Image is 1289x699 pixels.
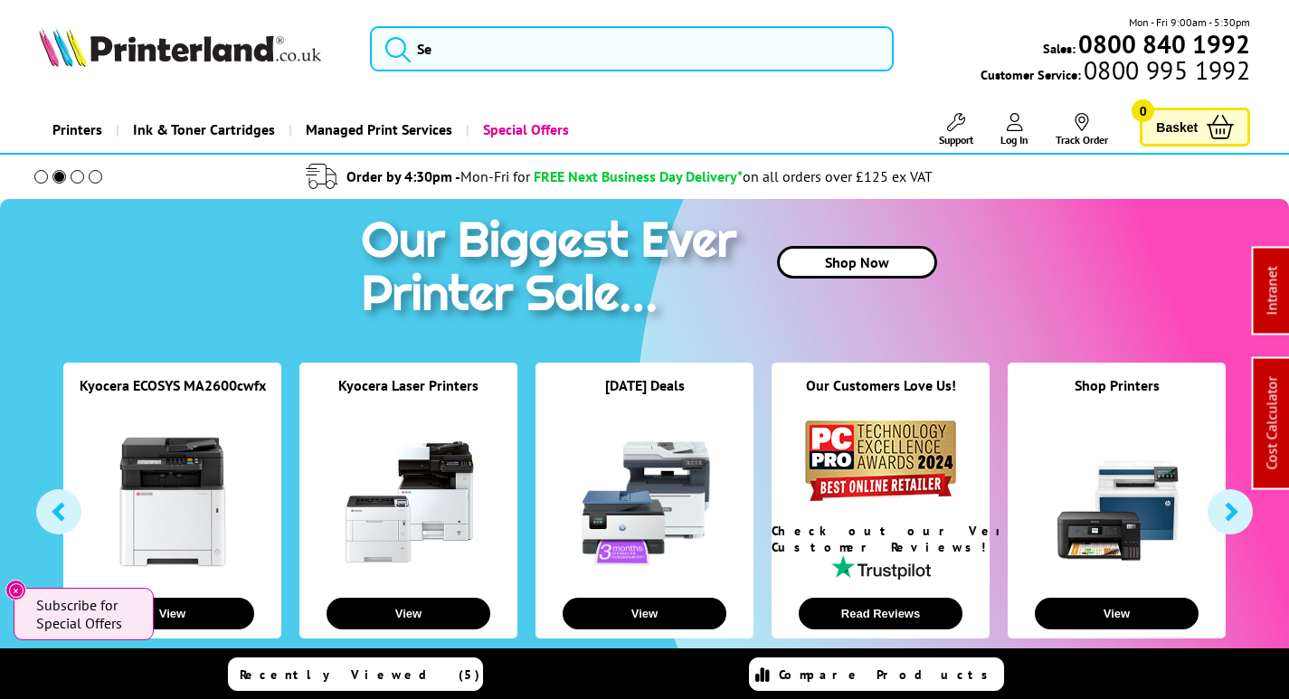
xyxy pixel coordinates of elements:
[1035,598,1199,629] button: View
[228,657,483,691] a: Recently Viewed (5)
[743,167,933,185] div: on all orders over £125 ex VAT
[1156,115,1198,139] span: Basket
[779,666,998,683] span: Compare Products
[9,161,1229,193] li: modal_delivery
[240,666,480,683] span: Recently Viewed (5)
[534,167,743,185] span: FREE Next Business Day Delivery*
[981,61,1250,83] span: Customer Service:
[1140,108,1250,146] a: Basket 0
[772,523,990,555] div: Check out our Verified Customer Reviews!
[1078,27,1250,61] b: 0800 840 1992
[370,26,894,71] input: Se
[939,113,973,146] a: Support
[749,657,1004,691] a: Compare Products
[772,376,990,417] div: Our Customers Love Us!
[90,598,254,629] button: View
[799,598,962,629] button: Read Reviews
[80,376,266,394] a: Kyocera ECOSYS MA2600cwfx
[327,598,490,629] button: View
[1132,99,1154,122] span: 0
[133,107,275,153] span: Ink & Toner Cartridges
[777,246,937,279] a: Shop Now
[1008,376,1226,417] div: Shop Printers
[1000,133,1028,146] span: Log In
[116,107,289,153] a: Ink & Toner Cartridges
[289,107,466,153] a: Managed Print Services
[1081,61,1250,79] span: 0800 995 1992
[466,107,583,153] a: Special Offers
[460,167,530,185] span: Mon-Fri for
[5,580,26,600] button: Close
[1056,113,1108,146] a: Track Order
[1076,35,1250,52] a: 0800 840 1992
[39,27,347,71] a: Printerland Logo
[338,376,479,394] a: Kyocera Laser Printers
[346,167,530,185] span: Order by 4:30pm -
[1263,267,1281,316] a: Intranet
[1129,14,1250,31] span: Mon - Fri 9:00am - 5:30pm
[536,376,753,417] div: [DATE] Deals
[563,598,726,629] button: View
[39,27,321,67] img: Printerland Logo
[1000,113,1028,146] a: Log In
[39,107,116,153] a: Printers
[1043,40,1076,57] span: Sales:
[939,133,973,146] span: Support
[352,199,755,341] img: printer sale
[36,596,136,632] span: Subscribe for Special Offers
